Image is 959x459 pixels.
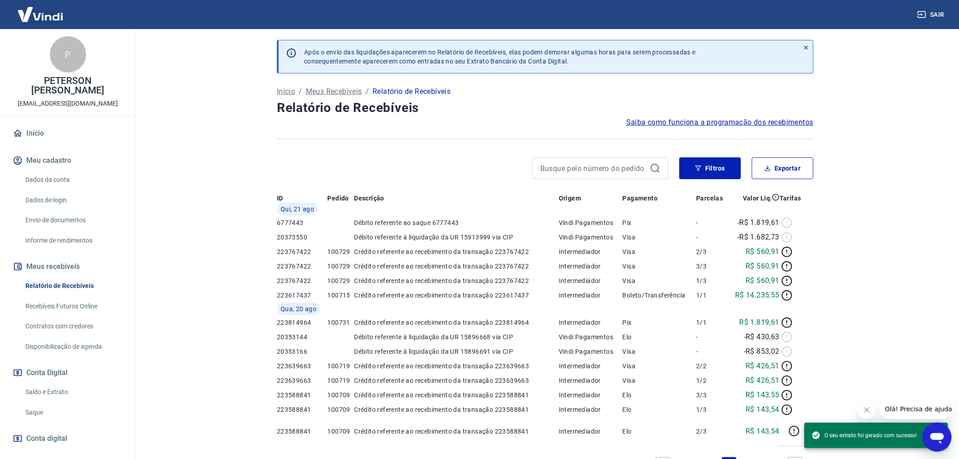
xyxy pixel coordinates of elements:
[746,375,780,386] p: R$ 426,51
[281,304,316,313] span: Qua, 20 ago
[50,36,86,73] div: P
[559,427,623,436] p: Intermediador
[354,391,559,400] p: Crédito referente ao recebimento da transação 223588841
[354,247,559,256] p: Crédito referente ao recebimento da transação 223767422
[354,376,559,385] p: Crédito referente ao recebimento da transação 223639663
[696,332,727,342] p: -
[22,211,125,229] a: Envio de documentos
[696,194,723,203] p: Parcelas
[22,171,125,189] a: Dados da conta
[623,318,697,327] p: Pix
[328,391,354,400] p: 100709
[696,218,727,227] p: -
[696,391,727,400] p: 3/3
[746,361,780,371] p: R$ 426,51
[277,276,328,285] p: 223767422
[11,123,125,143] a: Início
[306,86,362,97] p: Meus Recebíveis
[696,347,727,356] p: -
[22,297,125,316] a: Recebíveis Futuros Online
[858,401,876,419] iframe: Fechar mensagem
[22,403,125,422] a: Saque
[22,383,125,401] a: Saldo e Extrato
[277,376,328,385] p: 223639663
[623,233,697,242] p: Visa
[696,247,727,256] p: 2/3
[354,427,559,436] p: Crédito referente ao recebimento da transação 223588841
[354,262,559,271] p: Crédito referente ao recebimento da transação 223767422
[746,426,780,437] p: R$ 143,54
[752,157,814,179] button: Exportar
[743,194,772,203] p: Valor Líq.
[354,405,559,414] p: Crédito referente ao recebimento da transação 223588841
[277,405,328,414] p: 223588841
[22,191,125,210] a: Dados de login
[277,262,328,271] p: 223767422
[696,318,727,327] p: 1/1
[559,291,623,300] p: Intermediador
[744,332,780,342] p: -R$ 430,63
[812,431,917,440] span: O seu extrato foi gerado com sucesso!
[354,347,559,356] p: Débito referente à liquidação da UR 15896691 via CIP
[623,347,697,356] p: Visa
[623,262,697,271] p: Visa
[626,117,814,128] a: Saiba como funciona a programação dos recebimentos
[696,361,727,371] p: 2/2
[328,318,354,327] p: 100731
[304,48,696,66] p: Após o envio das liquidações aparecerem no Relatório de Recebíveis, elas podem demorar algumas ho...
[915,6,948,23] button: Sair
[559,194,581,203] p: Origem
[559,262,623,271] p: Intermediador
[559,247,623,256] p: Intermediador
[923,423,952,452] iframe: Botão para abrir a janela de mensagens
[737,217,780,228] p: -R$ 1.819,61
[7,76,128,95] p: PETERSON [PERSON_NAME]
[540,161,646,175] input: Busque pelo número do pedido
[11,151,125,171] button: Meu cadastro
[735,290,780,301] p: R$ 14.235,55
[623,405,697,414] p: Elo
[281,205,314,214] span: Qui, 21 ago
[277,291,328,300] p: 223617437
[623,332,697,342] p: Elo
[26,432,67,445] span: Conta digital
[5,6,76,14] span: Olá! Precisa de ajuda?
[623,276,697,285] p: Visa
[780,194,801,203] p: Tarifas
[277,218,328,227] p: 6777443
[354,361,559,371] p: Crédito referente ao recebimento da transação 223639663
[696,262,727,271] p: 3/3
[277,233,328,242] p: 20373550
[277,194,283,203] p: ID
[746,404,780,415] p: R$ 143,54
[22,231,125,250] a: Informe de rendimentos
[328,376,354,385] p: 100719
[623,291,697,300] p: Boleto/Transferência
[11,363,125,383] button: Conta Digital
[277,347,328,356] p: 20353166
[559,276,623,285] p: Intermediador
[746,261,780,272] p: R$ 560,91
[354,318,559,327] p: Crédito referente ao recebimento da transação 223814964
[328,361,354,371] p: 100719
[559,332,623,342] p: Vindi Pagamentos
[880,399,952,419] iframe: Mensagem da empresa
[559,347,623,356] p: Vindi Pagamentos
[328,291,354,300] p: 100715
[22,317,125,336] a: Contratos com credores
[679,157,741,179] button: Filtros
[277,361,328,371] p: 223639663
[559,376,623,385] p: Intermediador
[277,86,295,97] p: Início
[559,391,623,400] p: Intermediador
[354,194,385,203] p: Descrição
[696,405,727,414] p: 1/3
[623,194,658,203] p: Pagamento
[559,233,623,242] p: Vindi Pagamentos
[740,317,780,328] p: R$ 1.819,61
[354,332,559,342] p: Débito referente à liquidação da UR 15896668 via CIP
[366,86,369,97] p: /
[373,86,450,97] p: Relatório de Recebíveis
[328,247,354,256] p: 100729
